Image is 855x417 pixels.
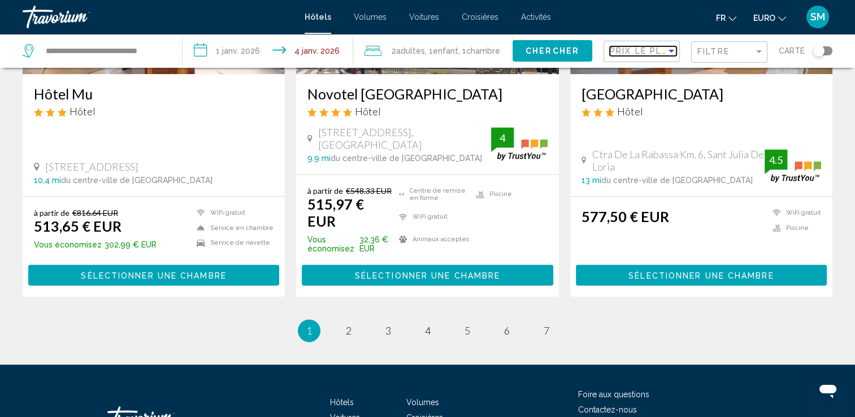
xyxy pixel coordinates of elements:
button: Filtre [691,41,767,64]
a: Sélectionner une chambre [28,267,279,280]
a: [GEOGRAPHIC_DATA] [581,85,821,102]
span: Chercher [526,47,579,56]
span: 7 [544,324,549,337]
a: Hôtels [330,398,354,407]
font: Service en chambre [210,224,274,232]
span: 3 [385,324,391,337]
span: Sélectionner une chambre [628,271,774,280]
a: Volumes [406,398,439,407]
div: Hôtel 3 étoiles [34,105,274,118]
span: Adultes [396,46,425,55]
span: du centre-ville de [GEOGRAPHIC_DATA] [61,176,212,185]
a: Hôtels [305,12,331,21]
div: Hôtel 3 étoiles [581,105,821,118]
img: trustyou-badge.svg [765,149,821,183]
span: Hôtel [355,105,381,118]
button: Date d’arrivée : 1 janv. 2026 Date de départ : 4 janv. 2026 [183,34,353,68]
button: Menu utilisateur [803,5,832,29]
span: 1 [306,324,312,337]
button: Sélectionner une chambre [302,264,553,285]
span: Hôtel [70,105,96,118]
span: Carte [779,43,805,59]
span: Voitures [409,12,439,21]
span: Fr [716,14,726,23]
a: Novotel [GEOGRAPHIC_DATA] [307,85,547,102]
a: Travorium [23,6,293,28]
font: WiFi gratuit [786,209,821,216]
iframe: Bouton de lancement de la fenêtre de messagerie [810,372,846,408]
div: Hôtel 4 étoiles [307,105,547,118]
a: Contactez-nous [578,405,637,414]
span: 9.9 mi [307,154,331,163]
span: Enfant [433,46,458,55]
div: 4.5 [765,153,787,167]
del: €548.33 EUR [346,186,392,196]
span: à partir de [34,208,70,218]
a: Sélectionner une chambre [302,267,553,280]
span: Hôtel [617,105,643,118]
span: 4 [425,324,431,337]
font: , 1 [425,46,433,55]
span: Vous économisez [34,240,102,249]
span: 13 mi [581,176,601,185]
font: Centre de remise en forme [410,187,470,202]
font: Piscine [489,190,512,198]
font: 2 [392,46,396,55]
button: Changer de devise [753,10,786,26]
button: Chercher [513,40,592,61]
span: du centre-ville de [GEOGRAPHIC_DATA] [331,154,482,163]
ins: 513,65 € EUR [34,218,121,234]
div: 4 [491,131,514,145]
span: Sélectionner une chambre [81,271,226,280]
span: EURO [753,14,775,23]
button: Changer la langue [716,10,736,26]
ins: 515,97 € EUR [307,196,364,229]
span: à partir de [307,186,343,196]
button: Basculer la carte [805,46,832,56]
button: Sélectionner une chambre [28,264,279,285]
span: [STREET_ADDRESS], [GEOGRAPHIC_DATA] [318,126,491,151]
span: SM [810,11,825,23]
span: Chambre [466,46,500,55]
span: Filtre [697,47,730,56]
del: €816.64 EUR [72,208,118,218]
mat-select: Trier par [610,47,676,57]
a: Foire aux questions [578,390,649,399]
font: Piscine [786,224,809,232]
a: Volumes [354,12,387,21]
font: WiFi gratuit [210,209,245,216]
span: Sélectionner une chambre [355,271,500,280]
font: Service de navette [210,239,270,246]
span: Vous économisez [307,235,357,253]
span: Ctra De La Rabassa Km. 6, Sant Julia De Loria [592,148,765,173]
a: Croisières [462,12,498,21]
span: 2 [346,324,351,337]
span: 5 [465,324,470,337]
a: Hôtel Mu [34,85,274,102]
span: 6 [504,324,510,337]
font: Animaux acceptés [413,236,470,243]
font: 32,36 € EUR [359,235,393,253]
ins: 577,50 € EUR [581,208,669,225]
img: trustyou-badge.svg [491,127,548,160]
span: 10,4 mi [34,176,61,185]
button: Voyageurs : 2 adultes, 1 enfant [353,34,513,68]
ul: Pagination [23,319,832,342]
span: Prix le plus bas [610,46,697,55]
font: , 1 [458,46,466,55]
font: WiFi gratuit [413,213,448,220]
a: Sélectionner une chambre [576,267,827,280]
span: du centre-ville de [GEOGRAPHIC_DATA] [601,176,753,185]
font: 302,99 € EUR [105,240,157,249]
span: Activités [521,12,551,21]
